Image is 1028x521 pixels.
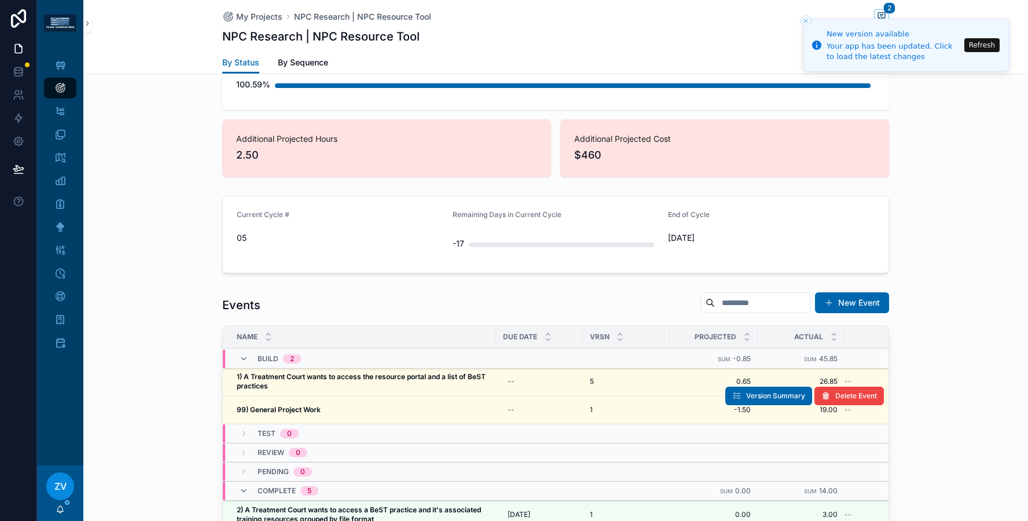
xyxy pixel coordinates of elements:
[815,292,889,313] button: New Event
[278,57,328,68] span: By Sequence
[508,377,515,386] div: --
[503,372,576,391] a: --
[287,429,292,438] div: 0
[37,46,83,368] div: scrollable content
[590,405,593,414] span: 1
[508,405,515,414] div: --
[883,2,895,14] span: 2
[720,488,733,494] small: Sum
[845,377,851,386] span: --
[874,9,889,24] button: 2
[590,377,663,386] a: 5
[237,405,321,414] strong: 99) General Project Work
[677,377,751,386] a: 0.65
[677,510,751,519] a: 0.00
[964,38,1000,52] button: Refresh
[677,405,751,414] a: -1.50
[237,405,489,414] a: 99) General Project Work
[695,332,736,342] span: Projected
[835,391,877,401] span: Delete Event
[236,147,537,163] span: 2.50
[258,354,278,364] span: Build
[765,377,838,386] a: 26.85
[590,510,663,519] a: 1
[237,210,289,219] span: Current Cycle #
[765,405,838,414] a: 19.00
[453,210,561,219] span: Remaining Days in Current Cycle
[222,57,259,68] span: By Status
[508,510,530,519] span: [DATE]
[236,11,282,23] span: My Projects
[845,510,851,519] span: --
[296,448,300,457] div: 0
[503,401,576,419] a: --
[733,354,751,363] span: -0.85
[590,510,593,519] span: 1
[236,73,270,96] div: 100.59%
[590,377,594,386] span: 5
[222,11,282,23] a: My Projects
[827,28,961,40] div: New version available
[222,28,420,45] h1: NPC Research | NPC Resource Tool
[735,486,751,495] span: 0.00
[237,232,443,244] span: 05
[668,232,875,244] span: [DATE]
[725,387,812,405] button: Version Summary
[590,405,663,414] a: 1
[222,297,260,313] h1: Events
[845,405,934,414] a: --
[827,41,961,62] div: Your app has been updated. Click to load the latest changes
[307,486,311,496] div: 5
[300,467,305,476] div: 0
[258,448,284,457] span: Review
[453,232,464,255] div: -17
[290,354,294,364] div: 2
[590,332,610,342] span: VRSN
[574,147,875,163] span: $460
[668,210,710,219] span: End of Cycle
[237,372,487,390] strong: 1) A Treatment Court wants to access the resource portal and a list of BeST practices
[237,372,489,391] a: 1) A Treatment Court wants to access the resource portal and a list of BeST practices
[44,14,76,32] img: App logo
[258,467,289,476] span: Pending
[804,356,817,362] small: Sum
[845,405,851,414] span: --
[765,510,838,519] a: 3.00
[258,429,276,438] span: Test
[278,52,328,75] a: By Sequence
[503,332,537,342] span: Due Date
[845,377,934,386] a: --
[237,332,258,342] span: Name
[718,356,730,362] small: Sum
[222,52,259,74] a: By Status
[819,354,838,363] span: 45.85
[845,510,934,519] a: --
[804,488,817,494] small: Sum
[819,486,838,495] span: 14.00
[800,15,812,27] button: Close toast
[236,133,537,145] span: Additional Projected Hours
[294,11,431,23] a: NPC Research | NPC Resource Tool
[746,391,805,401] span: Version Summary
[814,387,884,405] button: Delete Event
[574,133,875,145] span: Additional Projected Cost
[258,486,296,496] span: Complete
[54,479,67,493] span: ZV
[794,332,823,342] span: Actual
